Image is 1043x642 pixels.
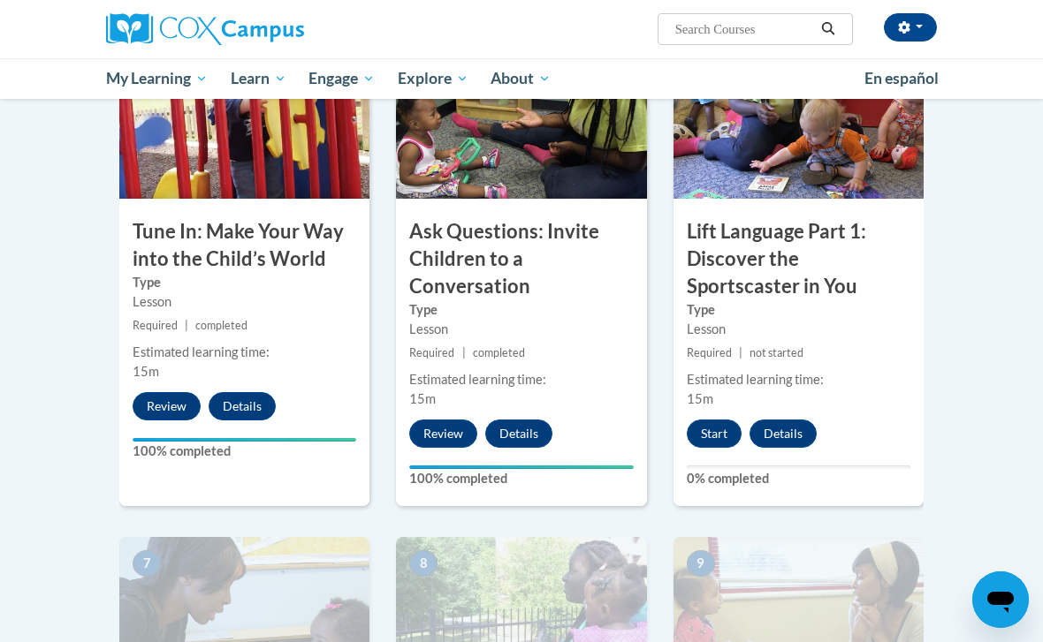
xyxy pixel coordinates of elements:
span: 9 [687,550,715,577]
iframe: Button to launch messaging window [972,571,1029,628]
a: Cox Campus [106,13,365,45]
div: Estimated learning time: [687,370,910,389]
label: Type [687,300,910,320]
button: Review [133,392,201,420]
a: Engage [297,58,386,99]
span: 15m [133,364,159,379]
div: Main menu [93,58,950,99]
span: | [185,319,188,332]
div: Lesson [133,292,356,312]
h3: Lift Language Part 1: Discover the Sportscaster in You [674,218,924,299]
span: not started [750,346,803,359]
button: Start [687,419,742,448]
a: About [480,58,563,99]
span: 8 [409,550,438,577]
h3: Ask Questions: Invite Children to a Conversation [396,218,646,299]
span: Required [687,346,732,359]
span: Required [409,346,454,359]
label: Type [133,273,356,292]
span: About [491,68,551,89]
div: Lesson [409,320,633,339]
span: 15m [687,391,713,406]
img: Course Image [119,22,369,199]
button: Details [485,419,552,448]
span: 15m [409,391,436,406]
div: Lesson [687,320,910,339]
span: | [739,346,742,359]
h3: Tune In: Make Your Way into the Child’s World [119,218,369,273]
img: Cox Campus [106,13,304,45]
button: Details [750,419,817,448]
button: Details [209,392,276,420]
span: Engage [308,68,375,89]
label: Type [409,300,633,320]
span: Required [133,319,178,332]
img: Course Image [674,22,924,199]
div: Estimated learning time: [409,370,633,389]
a: My Learning [95,58,219,99]
a: En español [853,60,950,97]
img: Course Image [396,22,646,199]
div: Your progress [133,438,356,442]
span: En español [864,69,939,87]
button: Review [409,419,477,448]
button: Search [815,19,841,40]
div: Estimated learning time: [133,343,356,362]
span: completed [195,319,247,332]
label: 0% completed [687,469,910,488]
span: My Learning [106,68,208,89]
span: 7 [133,550,161,577]
a: Explore [386,58,480,99]
input: Search Courses [674,19,815,40]
div: Your progress [409,465,633,469]
button: Account Settings [884,13,937,42]
span: completed [473,346,525,359]
label: 100% completed [409,469,633,488]
label: 100% completed [133,442,356,461]
a: Learn [219,58,298,99]
span: Explore [398,68,468,89]
span: | [462,346,466,359]
span: Learn [231,68,286,89]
